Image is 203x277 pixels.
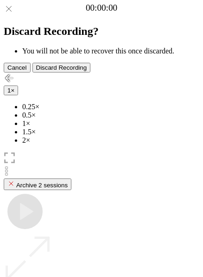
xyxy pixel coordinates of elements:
button: 1× [4,86,18,95]
button: Cancel [4,63,31,73]
li: You will not be able to recover this once discarded. [22,47,199,55]
span: 1 [7,87,11,94]
button: Archive 2 sessions [4,178,71,190]
li: 2× [22,136,199,145]
div: Archive 2 sessions [7,180,68,189]
li: 0.5× [22,111,199,119]
li: 1.5× [22,128,199,136]
button: Discard Recording [32,63,91,73]
li: 0.25× [22,103,199,111]
a: 00:00:00 [86,3,117,13]
h2: Discard Recording? [4,25,199,38]
li: 1× [22,119,199,128]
